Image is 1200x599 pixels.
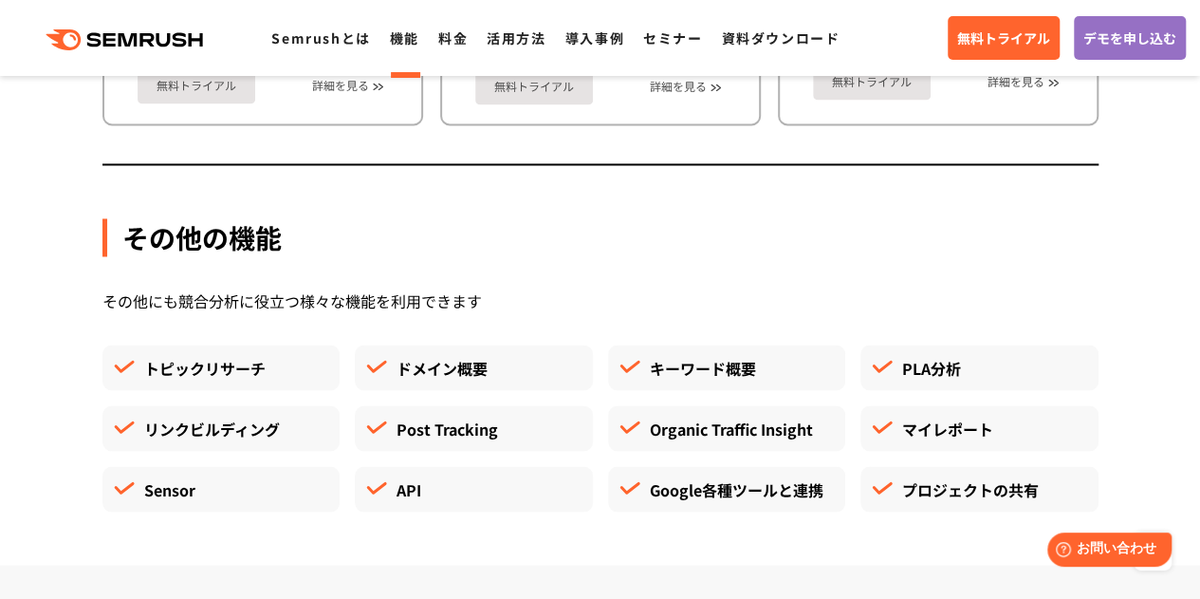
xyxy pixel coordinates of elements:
span: 無料トライアル [957,28,1050,48]
div: マイレポート [860,405,1098,451]
a: 導入事例 [565,28,624,47]
a: 詳細を見る [312,79,369,92]
div: Google各種ツールと連携 [608,466,846,512]
div: その他にも競合分析に役立つ様々な機能を利用できます [102,287,1098,314]
div: ドメイン概要 [355,345,593,390]
div: Sensor [102,466,341,512]
iframe: Help widget launcher [1031,525,1179,578]
a: 無料トライアル [813,64,931,100]
a: 無料トライアル [138,67,255,103]
div: Post Tracking [355,405,593,451]
div: トピックリサーチ [102,345,341,390]
a: Semrushとは [271,28,370,47]
a: 無料トライアル [475,68,593,104]
a: 詳細を見る [988,75,1044,88]
div: その他の機能 [102,218,1098,256]
a: 活用方法 [487,28,545,47]
a: デモを申し込む [1074,16,1186,60]
span: デモを申し込む [1083,28,1176,48]
a: 詳細を見る [650,80,707,93]
div: PLA分析 [860,345,1098,390]
div: キーワード概要 [608,345,846,390]
a: セミナー [643,28,702,47]
div: API [355,466,593,512]
a: 機能 [390,28,419,47]
div: リンクビルディング [102,405,341,451]
a: 無料トライアル [948,16,1060,60]
div: プロジェクトの共有 [860,466,1098,512]
a: 資料ダウンロード [721,28,840,47]
div: Organic Traffic Insight [608,405,846,451]
a: 料金 [438,28,468,47]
